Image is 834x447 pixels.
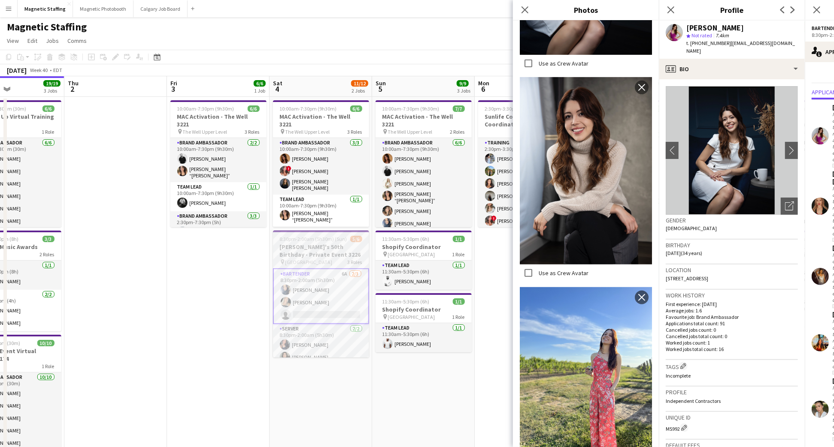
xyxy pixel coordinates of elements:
div: 1 Job [254,87,265,94]
span: 5/6 [350,236,362,242]
p: Favourite job: Brand Ambassador [666,314,798,320]
app-card-role: Team Lead1/111:30am-5:30pm (6h)[PERSON_NAME] [376,323,472,352]
span: Edit [27,37,37,45]
span: 1 Role [452,251,465,258]
span: 2 Roles [450,129,465,135]
app-card-role: Team Lead1/110:00am-7:30pm (9h30m)[PERSON_NAME] “[PERSON_NAME]” [PERSON_NAME] [273,195,369,226]
span: 2 [67,84,79,94]
span: 10:00am-7:30pm (9h30m) [382,105,440,112]
span: Sun [376,79,386,87]
div: 3 Jobs [457,87,470,94]
app-job-card: 10:00am-7:30pm (9h30m)6/6MAC Activation - The Well 3221 The Well Upper Level3 RolesBrand Ambassad... [170,100,267,227]
span: [DEMOGRAPHIC_DATA] [666,225,717,231]
div: EDT [53,67,62,73]
span: 3 [169,84,177,94]
h1: Magnetic Staffing [7,21,87,33]
div: 2:30pm-3:30pm (1h)6/6Sunlife Conference - Event Coordinators 36391 RoleTraining6/62:30pm-3:30pm (... [478,100,574,227]
span: | [EMAIL_ADDRESS][DOMAIN_NAME] [686,40,795,54]
span: [GEOGRAPHIC_DATA] [285,259,333,265]
p: Worked jobs count: 1 [666,339,798,346]
label: Use as Crew Avatar [537,60,588,67]
span: 10:00am-7:30pm (9h30m) [280,105,337,112]
div: Open photos pop-in [781,198,798,215]
span: 1 Role [452,314,465,320]
h3: Location [666,266,798,274]
app-card-role: Brand Ambassador6/610:00am-7:30pm (9h30m)[PERSON_NAME][PERSON_NAME][PERSON_NAME][PERSON_NAME] “[P... [376,138,472,232]
div: Bio [659,59,805,79]
app-job-card: 10:00am-7:30pm (9h30m)7/7MAC Activation - The Well 3221 The Well Upper Level2 RolesBrand Ambassad... [376,100,472,227]
h3: MAC Activation - The Well 3221 [170,113,267,128]
span: 1 Role [42,129,55,135]
h3: Profile [666,388,798,396]
app-job-card: 8:30pm-2:00am (5h30m) (Sun)5/6[PERSON_NAME]'s 50th Birthday - Private Event 3226 [GEOGRAPHIC_DATA... [273,231,369,357]
span: Sat [273,79,282,87]
app-card-role: Brand Ambassador3/32:30pm-7:30pm (5h) [170,211,267,265]
button: Magnetic Staffing [18,0,73,17]
span: 10/10 [37,340,55,346]
span: Thu [68,79,79,87]
span: 11:30am-5:30pm (6h) [382,236,430,242]
span: 6/6 [42,105,55,112]
h3: MAC Activation - The Well 3221 [376,113,472,128]
span: 19/19 [43,80,61,87]
span: 5 [374,84,386,94]
span: [DATE] (34 years) [666,250,702,256]
button: Magnetic Photobooth [73,0,133,17]
div: 2 Jobs [352,87,368,94]
span: 6 [477,84,489,94]
div: MS992 [666,423,798,432]
span: 2:30pm-3:30pm (1h) [485,105,529,112]
h3: Shopify Coordinator [376,243,472,251]
p: Independent Contractors [666,398,798,404]
span: 1/1 [453,236,465,242]
app-card-role: Team Lead1/111:30am-5:30pm (6h)[PERSON_NAME] [376,261,472,290]
div: [DATE] [7,66,27,75]
span: 6/6 [350,105,362,112]
span: 11/12 [351,80,368,87]
img: Crew avatar or photo [666,86,798,215]
button: Calgary Job Board [133,0,188,17]
p: First experience: [DATE] [666,301,798,307]
h3: Work history [666,291,798,299]
span: ! [286,166,291,171]
app-job-card: 10:00am-7:30pm (9h30m)6/6MAC Activation - The Well 3221 The Well Upper Level3 RolesBrand Ambassad... [273,100,369,227]
span: 8:30pm-2:00am (5h30m) (Sun) [280,236,347,242]
p: Applications total count: 91 [666,320,798,327]
span: Mon [478,79,489,87]
label: Use as Crew Avatar [537,269,588,277]
span: Jobs [46,37,59,45]
app-card-role: Brand Ambassador3/310:00am-7:30pm (9h30m)[PERSON_NAME]![PERSON_NAME][PERSON_NAME] [PERSON_NAME] [273,138,369,195]
h3: [PERSON_NAME]'s 50th Birthday - Private Event 3226 [273,243,369,258]
app-card-role: Bartender6A2/38:30pm-2:00am (5h30m)[PERSON_NAME][PERSON_NAME] [273,268,369,324]
span: 7/7 [453,105,465,112]
span: 1 Role [42,363,55,369]
app-job-card: 11:30am-5:30pm (6h)1/1Shopify Coordinator [GEOGRAPHIC_DATA]1 RoleTeam Lead1/111:30am-5:30pm (6h)[... [376,293,472,352]
h3: Unique ID [666,414,798,421]
div: [PERSON_NAME] [686,24,744,32]
p: Average jobs: 1.6 [666,307,798,314]
app-card-role: Training6/62:30pm-3:30pm (1h)[PERSON_NAME][PERSON_NAME][PERSON_NAME][PERSON_NAME][PERSON_NAME]![P... [478,138,574,229]
h3: Profile [659,4,805,15]
span: 3/3 [42,236,55,242]
span: 3 Roles [348,259,362,265]
span: The Well Upper Level [388,129,433,135]
span: 2 Roles [40,251,55,258]
app-card-role: Brand Ambassador2/210:00am-7:30pm (9h30m)[PERSON_NAME][PERSON_NAME] “[PERSON_NAME]” [PERSON_NAME] [170,138,267,182]
span: Week 40 [28,67,50,73]
p: Incomplete [666,372,798,379]
p: Worked jobs total count: 16 [666,346,798,352]
span: The Well Upper Level [285,129,330,135]
span: t. [PHONE_NUMBER] [686,40,731,46]
img: Crew photo 787931 [520,77,652,265]
span: 7.4km [714,32,731,39]
span: 3 Roles [245,129,260,135]
span: 10:00am-7:30pm (9h30m) [177,105,234,112]
app-card-role: Server2/28:30pm-2:00am (5h30m)[PERSON_NAME][PERSON_NAME] [273,324,369,366]
span: The Well Upper Level [183,129,227,135]
span: 9/9 [457,80,469,87]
